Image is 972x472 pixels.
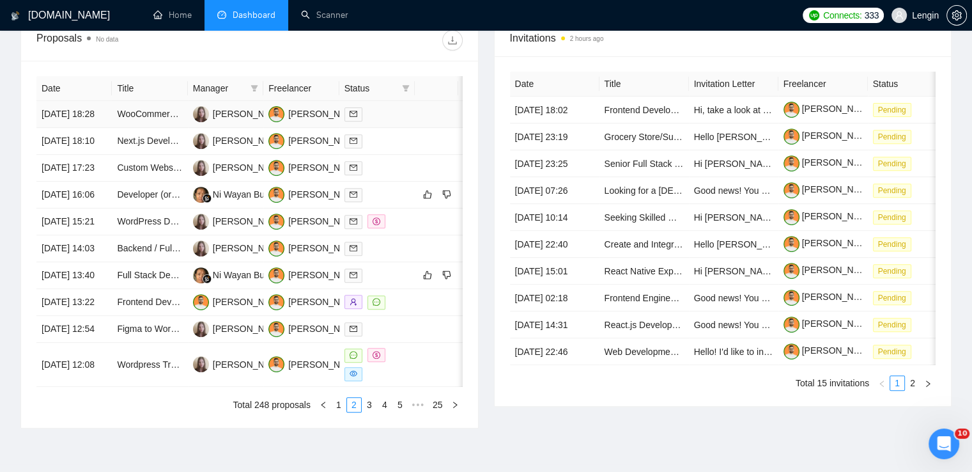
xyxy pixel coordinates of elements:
img: NB [193,214,209,230]
div: [PERSON_NAME] [213,161,286,175]
td: Backend / Fullstack Developer for AI SaaS MVP [112,235,187,262]
div: Ni Wayan Budiarti [213,187,284,201]
a: Frontend Engineer (React) - Build the OS for Content! [605,293,818,303]
span: dollar [373,351,380,359]
td: [DATE] 22:40 [510,231,599,258]
div: Proposals [36,30,249,51]
a: Full Stack Developer for AI-Powered Real-Time Chat Platform [117,270,362,280]
td: [DATE] 12:54 [36,316,112,343]
img: c1NLmzrk-0pBZjOo1nLSJnOz0itNHKTdmMHAt8VIsLFzaWqqsJDJtcFyV3OYvrqgu3 [783,209,799,225]
img: TM [268,240,284,256]
td: [DATE] 17:23 [36,155,112,182]
a: NB[PERSON_NAME] [193,359,286,369]
div: [PERSON_NAME] [288,107,362,121]
img: NW [193,187,209,203]
a: Wordpress Travel Website Development [117,359,277,370]
img: TM [268,294,284,310]
span: eye [350,370,357,377]
a: 3 [362,398,376,412]
button: setting [946,5,967,26]
img: TM [193,294,209,310]
a: [PERSON_NAME] [783,238,876,248]
a: Grocery Store/Supermarket Website Developer [605,132,792,142]
td: [DATE] 14:31 [510,311,599,338]
span: user-add [350,298,357,306]
li: 2 [905,375,920,391]
div: [PERSON_NAME] [288,322,362,336]
td: Senior Full Stack Developer [599,150,689,177]
img: NB [193,106,209,122]
a: WordPress Developer (Part-Time / Project Basis) [117,216,311,226]
a: Pending [873,319,916,329]
span: Connects: [823,8,861,22]
a: Pending [873,346,916,356]
span: like [423,189,432,200]
div: [PERSON_NAME] [288,134,362,148]
span: mail [350,137,357,145]
img: TM [268,214,284,230]
td: WooCommerce Developer [112,101,187,128]
a: [PERSON_NAME] [783,104,876,114]
td: [DATE] 22:46 [510,338,599,365]
button: like [420,187,435,202]
button: dislike [439,187,454,202]
a: Pending [873,239,916,249]
td: [DATE] 10:14 [510,204,599,231]
span: Pending [873,184,911,198]
td: [DATE] 23:19 [510,123,599,150]
img: c1NLmzrk-0pBZjOo1nLSJnOz0itNHKTdmMHAt8VIsLFzaWqqsJDJtcFyV3OYvrqgu3 [783,155,799,171]
span: 333 [864,8,878,22]
td: Full Stack Developer for AI-Powered Real-Time Chat Platform [112,262,187,289]
span: Invitations [510,30,936,46]
a: [PERSON_NAME] [783,211,876,221]
span: 10 [955,429,969,439]
a: Senior Full Stack Developer [605,159,716,169]
th: Title [599,72,689,97]
span: mail [350,325,357,333]
div: [PERSON_NAME] [213,295,286,309]
li: 25 [428,397,447,413]
a: 4 [378,398,392,412]
a: NB[PERSON_NAME] [193,162,286,172]
span: mail [350,191,357,198]
td: Looking for a FE dev to build a clickable prototype [599,177,689,204]
td: Frontend Developer (React/Next) [112,289,187,316]
a: [PERSON_NAME] [783,130,876,141]
a: Frontend Developer (React/Next) [605,105,736,115]
td: React.js Developer for Community Platform (Discourse Expertise) [599,311,689,338]
th: Date [510,72,599,97]
td: [DATE] 18:28 [36,101,112,128]
a: Pending [873,131,916,141]
td: React Native Expert for AI-Powered Pregnancy App (3D Avatar + AR) [599,258,689,285]
span: Pending [873,291,911,305]
th: Freelancer [778,72,868,97]
span: like [423,270,432,280]
img: c1NLmzrk-0pBZjOo1nLSJnOz0itNHKTdmMHAt8VIsLFzaWqqsJDJtcFyV3OYvrqgu3 [783,102,799,118]
a: Pending [873,265,916,276]
span: right [451,401,459,409]
span: right [924,380,932,388]
span: Pending [873,157,911,171]
button: right [447,397,463,413]
img: logo [11,6,20,26]
a: [PERSON_NAME] [783,292,876,302]
span: filter [402,84,410,92]
span: Pending [873,237,911,251]
a: 1 [890,376,904,390]
th: Title [112,76,187,101]
span: Pending [873,318,911,332]
a: TM[PERSON_NAME] [268,359,362,369]
div: [PERSON_NAME] [288,268,362,282]
td: [DATE] 02:18 [510,285,599,311]
img: NB [193,160,209,176]
img: TM [268,356,284,372]
li: 2 [346,397,362,413]
a: Backend / Fullstack Developer for AI SaaS MVP [117,243,307,253]
div: [PERSON_NAME] [288,187,362,201]
span: Pending [873,264,911,278]
button: right [920,375,936,391]
img: TM [268,133,284,149]
li: 1 [890,375,905,391]
a: homeHome [153,10,192,20]
td: [DATE] 15:01 [510,258,599,285]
